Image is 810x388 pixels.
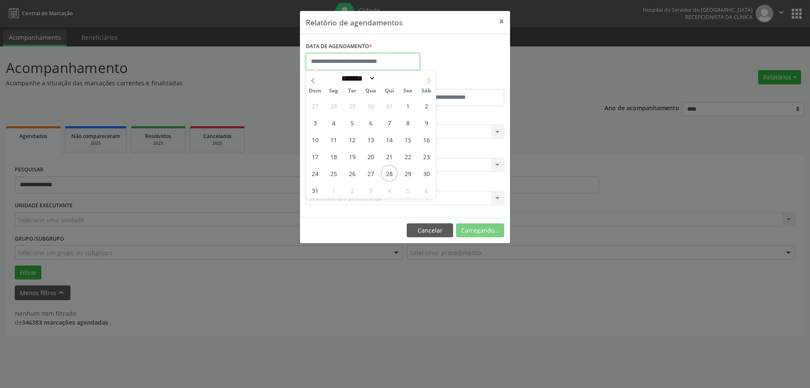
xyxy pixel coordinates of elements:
select: Month [338,74,375,83]
span: Setembro 1, 2025 [325,182,342,198]
span: Agosto 29, 2025 [400,165,416,182]
span: Agosto 11, 2025 [325,131,342,148]
label: ATÉ [407,76,504,89]
span: Agosto 12, 2025 [344,131,360,148]
span: Setembro 5, 2025 [400,182,416,198]
span: Agosto 30, 2025 [418,165,435,182]
span: Agosto 7, 2025 [381,114,397,131]
span: Agosto 17, 2025 [307,148,323,165]
span: Agosto 16, 2025 [418,131,435,148]
span: Agosto 1, 2025 [400,98,416,114]
span: Agosto 26, 2025 [344,165,360,182]
span: Sex [399,88,417,94]
span: Agosto 4, 2025 [325,114,342,131]
span: Qua [362,88,380,94]
span: Agosto 2, 2025 [418,98,435,114]
button: Cancelar [407,223,453,238]
span: Julho 29, 2025 [344,98,360,114]
span: Agosto 25, 2025 [325,165,342,182]
span: Setembro 6, 2025 [418,182,435,198]
span: Setembro 2, 2025 [344,182,360,198]
span: Ter [343,88,362,94]
span: Agosto 22, 2025 [400,148,416,165]
span: Agosto 15, 2025 [400,131,416,148]
span: Agosto 14, 2025 [381,131,397,148]
h5: Relatório de agendamentos [306,17,402,28]
label: DATA DE AGENDAMENTO [306,40,372,53]
span: Sáb [417,88,436,94]
span: Setembro 3, 2025 [362,182,379,198]
span: Seg [324,88,343,94]
button: Close [493,11,510,32]
span: Agosto 24, 2025 [307,165,323,182]
span: Agosto 18, 2025 [325,148,342,165]
input: Year [375,74,403,83]
span: Agosto 5, 2025 [344,114,360,131]
span: Agosto 3, 2025 [307,114,323,131]
span: Agosto 9, 2025 [418,114,435,131]
button: Carregando... [456,223,504,238]
span: Agosto 21, 2025 [381,148,397,165]
span: Agosto 8, 2025 [400,114,416,131]
span: Agosto 13, 2025 [362,131,379,148]
span: Setembro 4, 2025 [381,182,397,198]
span: Julho 31, 2025 [381,98,397,114]
span: Julho 30, 2025 [362,98,379,114]
span: Dom [306,88,324,94]
span: Agosto 19, 2025 [344,148,360,165]
span: Agosto 31, 2025 [307,182,323,198]
span: Agosto 27, 2025 [362,165,379,182]
span: Agosto 23, 2025 [418,148,435,165]
span: Julho 28, 2025 [325,98,342,114]
span: Agosto 10, 2025 [307,131,323,148]
span: Agosto 28, 2025 [381,165,397,182]
span: Qui [380,88,399,94]
span: Julho 27, 2025 [307,98,323,114]
span: Agosto 6, 2025 [362,114,379,131]
span: Agosto 20, 2025 [362,148,379,165]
